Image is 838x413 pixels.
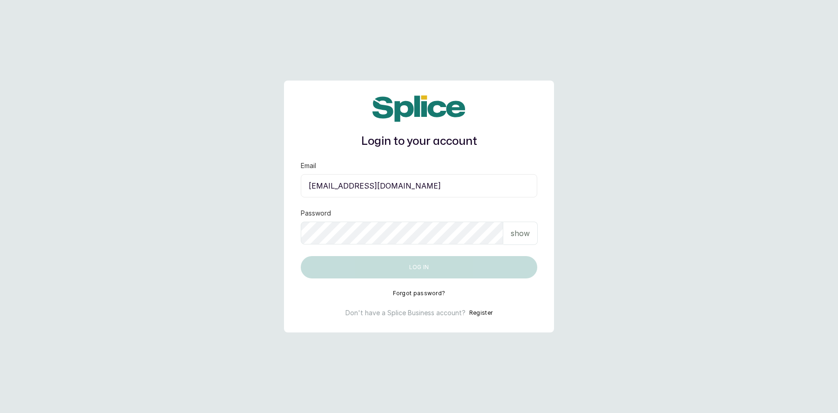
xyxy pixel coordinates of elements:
button: Register [469,308,493,318]
input: email@acme.com [301,174,537,197]
p: Don't have a Splice Business account? [345,308,466,318]
label: Email [301,161,316,170]
h1: Login to your account [301,133,537,150]
button: Log in [301,256,537,278]
button: Forgot password? [393,290,446,297]
p: show [511,228,530,239]
label: Password [301,209,331,218]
